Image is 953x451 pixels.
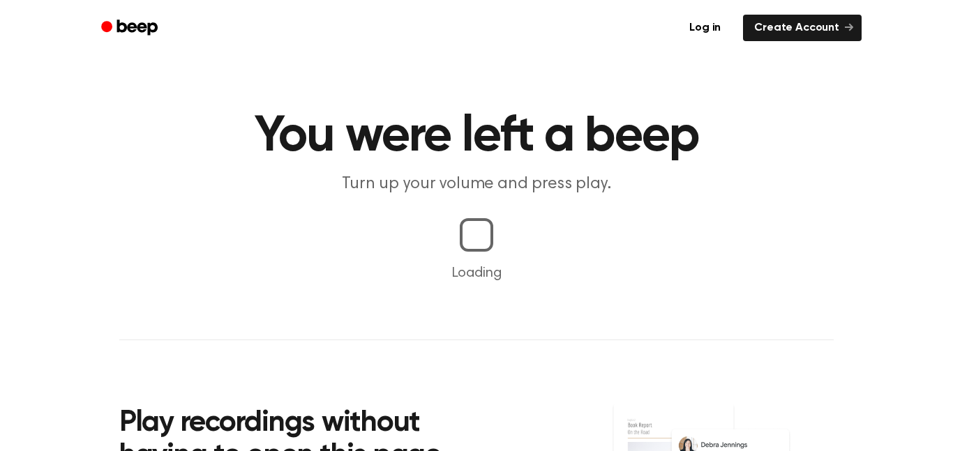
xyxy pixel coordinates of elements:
a: Create Account [743,15,862,41]
p: Loading [17,263,936,284]
a: Log in [675,12,735,44]
p: Turn up your volume and press play. [209,173,744,196]
h1: You were left a beep [119,112,834,162]
a: Beep [91,15,170,42]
